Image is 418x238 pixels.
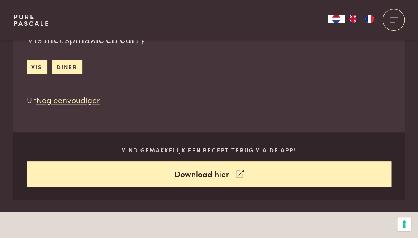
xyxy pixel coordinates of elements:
a: Download hier [27,161,392,187]
aside: Language selected: Nederlands [328,15,378,23]
a: NL [328,15,345,23]
a: diner [52,60,82,73]
a: Nog eenvoudiger [36,94,100,105]
p: Uit [27,94,146,106]
ul: Language list [345,15,378,23]
a: PurePascale [13,13,50,27]
a: EN [345,15,361,23]
a: FR [361,15,378,23]
p: Vind gemakkelijk een recept terug via de app! [27,146,392,154]
button: Uw voorkeuren voor toestemming voor trackingtechnologieën [397,217,411,231]
a: vis [27,60,47,73]
div: Language [328,15,345,23]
